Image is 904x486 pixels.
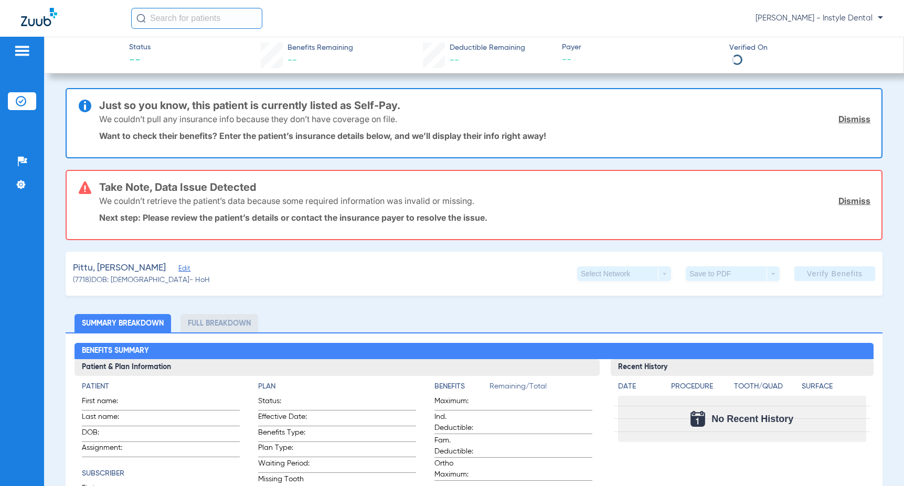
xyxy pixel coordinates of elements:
app-breakdown-title: Surface [802,381,866,396]
span: Benefits Remaining [288,42,353,53]
span: Ind. Deductible: [434,412,486,434]
h3: Take Note, Data Issue Detected [99,182,870,192]
h4: Benefits [434,381,490,392]
a: Dismiss [838,196,870,206]
span: Edit [178,265,188,275]
p: Next step: Please review the patient’s details or contact the insurance payer to resolve the issue. [99,212,870,223]
h4: Plan [258,381,416,392]
h3: Patient & Plan Information [75,359,600,376]
app-breakdown-title: Procedure [671,381,730,396]
h4: Tooth/Quad [734,381,798,392]
span: (7718) DOB: [DEMOGRAPHIC_DATA] - HoH [73,275,210,286]
span: -- [288,56,297,65]
span: First name: [82,396,133,410]
span: Maximum: [434,396,486,410]
app-breakdown-title: Tooth/Quad [734,381,798,396]
span: Deductible Remaining [450,42,525,53]
img: info-icon [79,100,91,112]
span: Benefits Type: [258,427,310,441]
app-breakdown-title: Date [618,381,662,396]
li: Summary Breakdown [75,314,171,332]
span: Ortho Maximum: [434,458,486,480]
span: Pittu, [PERSON_NAME] [73,262,166,275]
h4: Subscriber [82,468,240,479]
h4: Surface [802,381,866,392]
img: Calendar [690,411,705,427]
span: Status [129,42,151,53]
li: Full Breakdown [180,314,258,332]
span: -- [562,53,720,67]
span: Fam. Deductible: [434,435,486,457]
span: Payer [562,42,720,53]
span: Assignment: [82,442,133,457]
p: We couldn’t retrieve the patient’s data because some required information was invalid or missing. [99,196,474,206]
span: Last name: [82,412,133,426]
a: Dismiss [838,114,870,124]
span: Status: [258,396,310,410]
input: Search for patients [131,8,262,29]
p: Want to check their benefits? Enter the patient’s insurance details below, and we’ll display thei... [99,131,870,141]
span: [PERSON_NAME] - Instyle Dental [756,13,883,24]
span: DOB: [82,427,133,441]
p: We couldn’t pull any insurance info because they don’t have coverage on file. [99,114,397,124]
span: Remaining/Total [490,381,592,396]
h3: Just so you know, this patient is currently listed as Self-Pay. [99,100,870,111]
img: Zuub Logo [21,8,57,26]
app-breakdown-title: Benefits [434,381,490,396]
span: Waiting Period: [258,458,310,472]
span: Plan Type: [258,442,310,457]
h2: Benefits Summary [75,343,873,360]
h4: Procedure [671,381,730,392]
img: Search Icon [136,14,146,23]
h4: Patient [82,381,240,392]
h4: Date [618,381,662,392]
img: error-icon [79,181,91,194]
span: Effective Date: [258,412,310,426]
span: -- [129,53,151,68]
span: -- [450,56,459,65]
img: hamburger-icon [14,45,30,57]
span: Verified On [729,42,887,53]
h3: Recent History [611,359,873,376]
span: No Recent History [711,414,793,424]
